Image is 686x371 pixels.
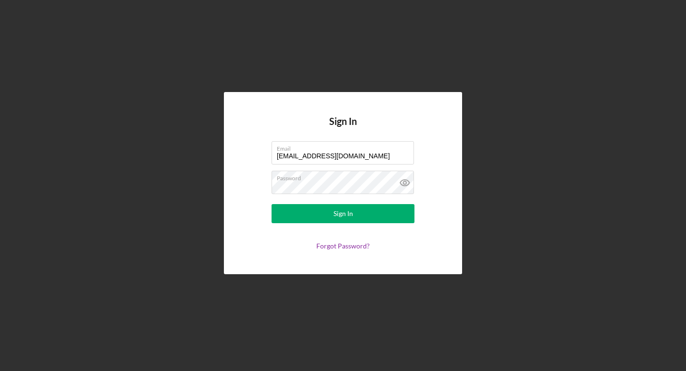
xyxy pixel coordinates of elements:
[277,171,414,182] label: Password
[329,116,357,141] h4: Sign In
[277,142,414,152] label: Email
[272,204,414,223] button: Sign In
[333,204,353,223] div: Sign In
[316,242,370,250] a: Forgot Password?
